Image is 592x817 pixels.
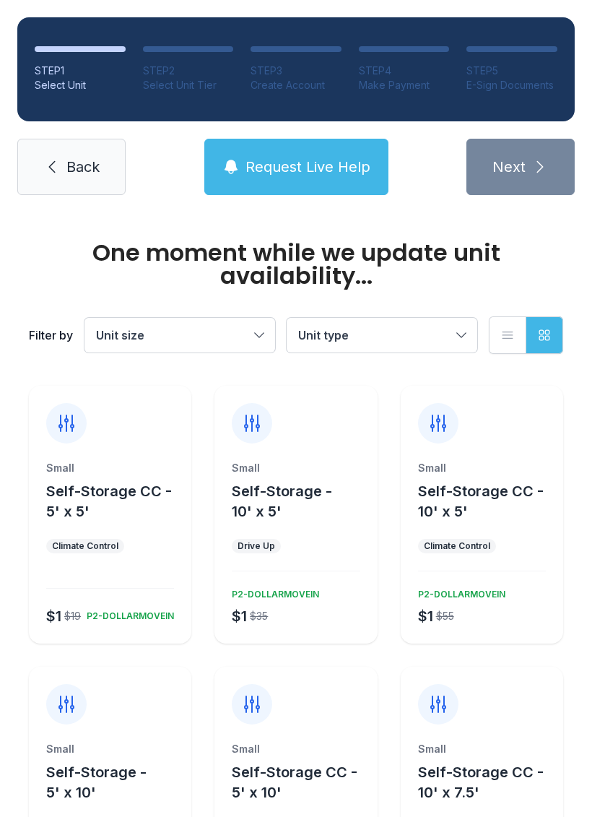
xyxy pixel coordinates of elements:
span: Self-Storage CC - 5' x 10' [232,764,357,801]
button: Unit type [287,318,477,353]
div: Create Account [251,78,341,92]
button: Self-Storage - 5' x 10' [46,762,186,803]
div: Select Unit [35,78,126,92]
div: $1 [46,606,61,626]
div: P2-DOLLARMOVEIN [412,583,505,600]
span: Self-Storage CC - 5' x 5' [46,483,172,520]
button: Unit size [84,318,275,353]
div: One moment while we update unit availability... [29,241,563,288]
span: Next [492,157,526,177]
div: Drive Up [238,540,275,552]
div: STEP 3 [251,64,341,78]
div: $19 [64,609,81,623]
div: Small [46,742,174,756]
div: STEP 5 [466,64,557,78]
div: Climate Control [424,540,490,552]
div: Make Payment [359,78,450,92]
div: Small [418,461,546,475]
span: Self-Storage CC - 10' x 7.5' [418,764,544,801]
div: Small [418,742,546,756]
div: STEP 1 [35,64,126,78]
button: Self-Storage CC - 10' x 5' [418,481,557,522]
span: Self-Storage CC - 10' x 5' [418,483,544,520]
div: $1 [418,606,433,626]
div: Select Unit Tier [143,78,234,92]
div: Small [232,461,360,475]
div: $55 [436,609,454,623]
div: Climate Control [52,540,118,552]
div: E-Sign Documents [466,78,557,92]
button: Self-Storage CC - 5' x 5' [46,481,186,522]
span: Unit type [298,328,349,342]
button: Self-Storage CC - 10' x 7.5' [418,762,557,803]
span: Back [66,157,100,177]
button: Self-Storage - 10' x 5' [232,481,371,522]
div: STEP 2 [143,64,234,78]
div: Filter by [29,327,73,344]
span: Self-Storage - 5' x 10' [46,764,147,801]
button: Self-Storage CC - 5' x 10' [232,762,371,803]
div: Small [232,742,360,756]
div: $1 [232,606,247,626]
div: $35 [250,609,268,623]
div: P2-DOLLARMOVEIN [81,605,174,622]
span: Self-Storage - 10' x 5' [232,483,332,520]
span: Unit size [96,328,144,342]
span: Request Live Help [245,157,370,177]
div: P2-DOLLARMOVEIN [226,583,319,600]
div: STEP 4 [359,64,450,78]
div: Small [46,461,174,475]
